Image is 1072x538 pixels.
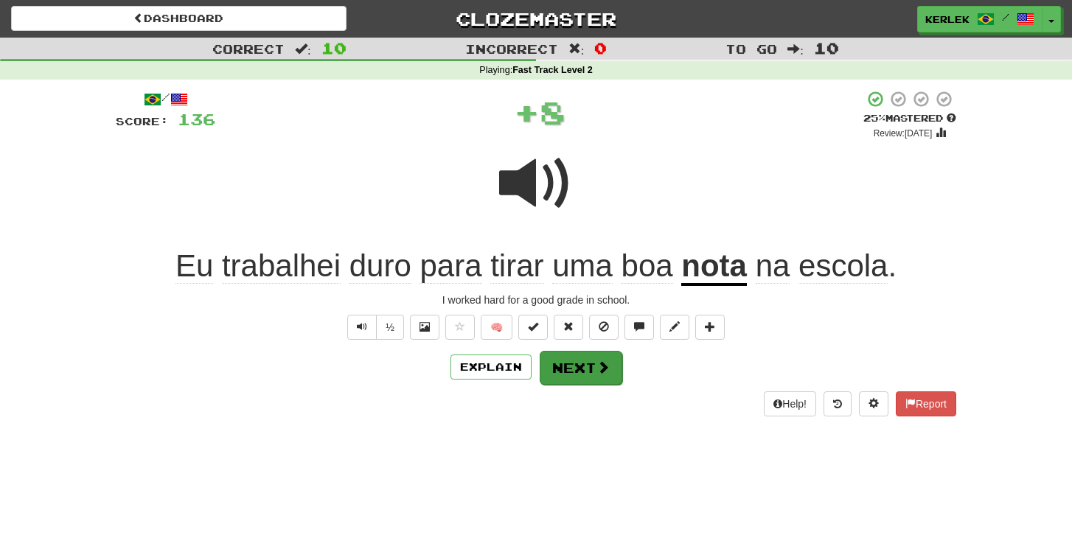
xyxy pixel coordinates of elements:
span: boa [622,248,673,284]
a: kerlek / [917,6,1043,32]
button: Discuss sentence (alt+u) [624,315,654,340]
span: Score: [116,115,169,127]
button: Favorite sentence (alt+f) [445,315,475,340]
span: Incorrect [465,41,558,56]
span: / [1002,12,1009,22]
span: : [787,43,804,55]
button: Edit sentence (alt+d) [660,315,689,340]
button: Report [896,391,956,416]
a: Clozemaster [369,6,704,32]
span: Eu [175,248,213,284]
button: ½ [376,315,404,340]
button: Ignore sentence (alt+i) [589,315,619,340]
button: Help! [764,391,816,416]
span: uma [552,248,613,284]
span: Correct [212,41,285,56]
div: Mastered [863,112,956,125]
button: Next [540,351,622,385]
button: Reset to 0% Mastered (alt+r) [554,315,583,340]
span: To go [725,41,777,56]
div: / [116,90,215,108]
span: duro [349,248,411,284]
span: na [756,248,790,284]
button: Set this sentence to 100% Mastered (alt+m) [518,315,548,340]
span: kerlek [925,13,970,26]
span: . [747,248,897,284]
span: + [514,90,540,134]
span: 25 % [863,112,885,124]
button: 🧠 [481,315,512,340]
span: tirar [490,248,543,284]
div: Text-to-speech controls [344,315,404,340]
span: 0 [594,39,607,57]
span: 136 [178,110,215,128]
span: 10 [321,39,347,57]
span: 10 [814,39,839,57]
strong: Fast Track Level 2 [512,65,593,75]
span: para [420,248,481,284]
u: nota [681,248,747,286]
button: Show image (alt+x) [410,315,439,340]
button: Add to collection (alt+a) [695,315,725,340]
button: Explain [450,354,532,380]
button: Play sentence audio (ctl+space) [347,315,377,340]
small: Review: [DATE] [874,128,933,139]
span: : [568,43,585,55]
span: trabalhei [222,248,341,284]
span: 8 [540,94,565,130]
span: escola [798,248,888,284]
a: Dashboard [11,6,347,31]
span: : [295,43,311,55]
div: I worked hard for a good grade in school. [116,293,956,307]
button: Round history (alt+y) [824,391,852,416]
